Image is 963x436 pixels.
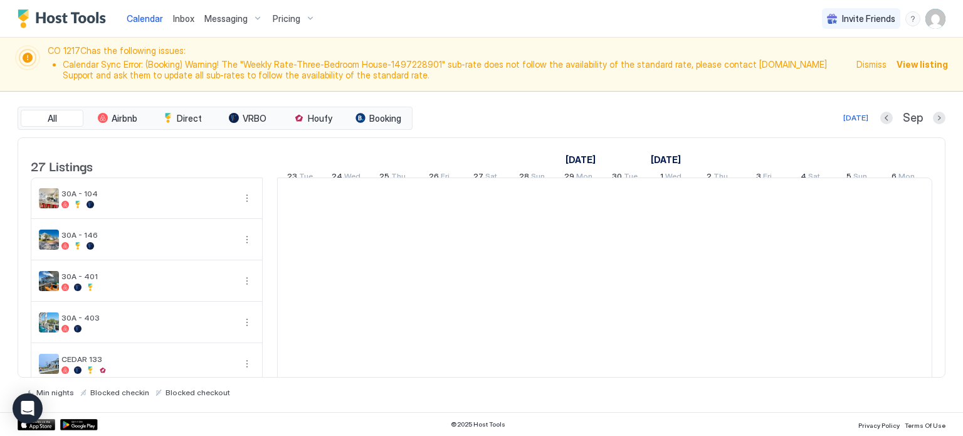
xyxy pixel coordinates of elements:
[858,418,900,431] a: Privacy Policy
[648,151,684,169] a: October 1, 2025
[299,171,313,184] span: Tue
[86,110,149,127] button: Airbnb
[166,388,230,397] span: Blocked checkout
[703,169,731,187] a: October 2, 2025
[239,191,255,206] button: More options
[763,171,772,184] span: Fri
[905,418,945,431] a: Terms Of Use
[905,422,945,429] span: Terms Of Use
[473,171,483,184] span: 27
[61,272,234,281] span: 30A - 401
[369,113,401,124] span: Booking
[562,151,599,169] a: September 8, 2025
[48,113,57,124] span: All
[897,58,948,71] div: View listing
[61,189,234,198] span: 30A - 104
[856,58,887,71] div: Dismiss
[13,393,43,423] div: Open Intercom Messenger
[61,230,234,240] span: 30A - 146
[18,419,55,430] a: App Store
[665,171,681,184] span: Wed
[284,169,316,187] a: September 23, 2025
[239,232,255,247] div: menu
[858,422,900,429] span: Privacy Policy
[282,110,344,127] button: Houfy
[31,156,93,175] span: 27 Listings
[379,171,389,184] span: 25
[239,356,255,371] button: More options
[808,171,820,184] span: Sat
[60,419,98,430] div: Google Play Store
[36,388,74,397] span: Min nights
[561,169,596,187] a: September 29, 2025
[332,171,342,184] span: 24
[531,171,545,184] span: Sun
[756,171,761,184] span: 3
[846,171,851,184] span: 5
[63,59,849,81] li: Calendar Sync Error: (Booking) Warning! The "Weekly Rate-Three-Bedroom House-1497228901" sub-rate...
[127,12,163,25] a: Calendar
[239,315,255,330] div: menu
[426,169,453,187] a: September 26, 2025
[204,13,248,24] span: Messaging
[39,354,59,374] div: listing image
[660,171,663,184] span: 1
[429,171,439,184] span: 26
[880,112,893,124] button: Previous month
[391,171,406,184] span: Thu
[48,45,849,83] span: CO 1217C has the following issues:
[173,12,194,25] a: Inbox
[451,420,505,428] span: © 2025 Host Tools
[892,171,897,184] span: 6
[576,171,592,184] span: Mon
[470,169,500,187] a: September 27, 2025
[624,171,638,184] span: Tue
[609,169,641,187] a: September 30, 2025
[18,9,112,28] a: Host Tools Logo
[127,13,163,24] span: Calendar
[888,169,918,187] a: October 6, 2025
[177,113,202,124] span: Direct
[21,110,83,127] button: All
[308,113,332,124] span: Houfy
[239,356,255,371] div: menu
[239,191,255,206] div: menu
[329,169,364,187] a: September 24, 2025
[801,171,806,184] span: 4
[112,113,137,124] span: Airbnb
[90,388,149,397] span: Blocked checkin
[239,274,255,289] div: menu
[707,171,712,184] span: 2
[657,169,685,187] a: October 1, 2025
[933,112,945,124] button: Next month
[564,171,574,184] span: 29
[39,312,59,332] div: listing image
[344,171,360,184] span: Wed
[239,232,255,247] button: More options
[18,107,413,130] div: tab-group
[843,112,868,124] div: [DATE]
[61,354,234,364] span: CEDAR 133
[173,13,194,24] span: Inbox
[39,230,59,250] div: listing image
[898,171,915,184] span: Mon
[61,313,234,322] span: 30A - 403
[376,169,409,187] a: September 25, 2025
[243,113,266,124] span: VRBO
[39,271,59,291] div: listing image
[713,171,728,184] span: Thu
[753,169,775,187] a: October 3, 2025
[216,110,279,127] button: VRBO
[903,111,923,125] span: Sep
[843,169,870,187] a: October 5, 2025
[905,11,920,26] div: menu
[612,171,622,184] span: 30
[151,110,214,127] button: Direct
[842,13,895,24] span: Invite Friends
[273,13,300,24] span: Pricing
[39,188,59,208] div: listing image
